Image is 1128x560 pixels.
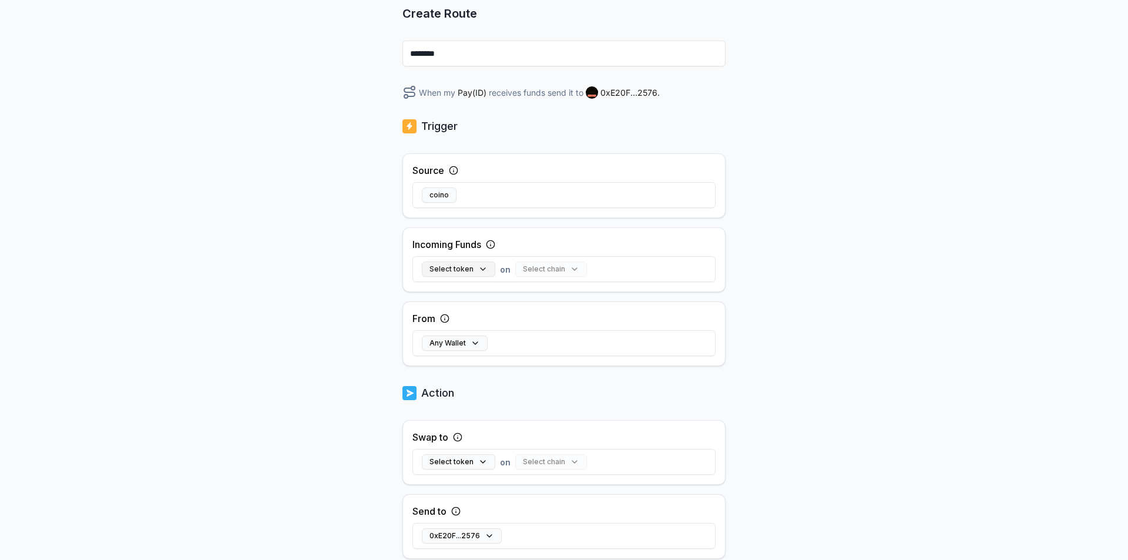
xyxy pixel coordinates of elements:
[402,85,726,99] div: When my receives funds send it to
[422,336,488,351] button: Any Wallet
[412,237,481,252] label: Incoming Funds
[412,504,446,518] label: Send to
[600,86,660,99] span: 0xE20F...2576 .
[402,385,417,401] img: logo
[422,187,456,203] button: coino
[421,385,454,401] p: Action
[422,261,495,277] button: Select token
[402,5,726,22] p: Create Route
[500,263,511,276] span: on
[422,454,495,470] button: Select token
[402,118,417,135] img: logo
[422,528,502,544] button: 0xE20F...2576
[412,163,444,177] label: Source
[458,86,486,99] span: Pay(ID)
[500,456,511,468] span: on
[412,311,435,326] label: From
[421,118,458,135] p: Trigger
[412,430,448,444] label: Swap to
